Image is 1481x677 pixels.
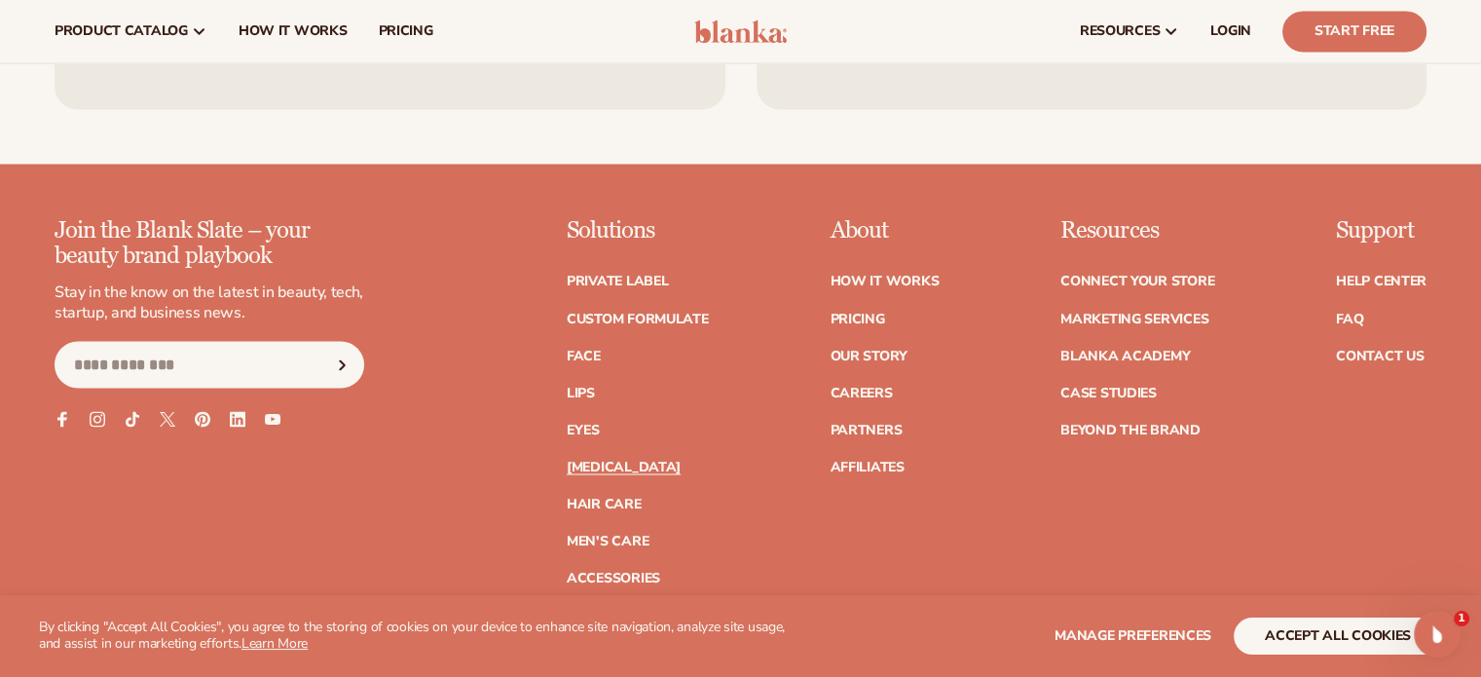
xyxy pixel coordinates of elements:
[1060,423,1201,436] a: Beyond the brand
[830,423,902,436] a: Partners
[378,23,432,39] span: pricing
[1336,349,1424,362] a: Contact Us
[1336,218,1426,244] p: Support
[830,386,892,399] a: Careers
[567,386,595,399] a: Lips
[567,534,648,547] a: Men's Care
[830,275,939,288] a: How It Works
[567,218,709,244] p: Solutions
[1282,11,1426,52] a: Start Free
[830,312,884,325] a: Pricing
[55,282,364,322] p: Stay in the know on the latest in beauty, tech, startup, and business news.
[1055,626,1211,645] span: Manage preferences
[567,497,641,510] a: Hair Care
[1336,312,1363,325] a: FAQ
[1060,275,1214,288] a: Connect your store
[55,23,188,39] span: product catalog
[830,460,904,473] a: Affiliates
[1454,611,1469,626] span: 1
[1060,218,1214,244] p: Resources
[567,423,600,436] a: Eyes
[1210,23,1251,39] span: LOGIN
[320,341,363,388] button: Subscribe
[1080,23,1160,39] span: resources
[1060,312,1208,325] a: Marketing services
[1414,611,1461,658] iframe: Intercom live chat
[1234,618,1442,655] button: accept all cookies
[694,19,787,43] img: logo
[567,349,601,362] a: Face
[567,312,709,325] a: Custom formulate
[567,460,681,473] a: [MEDICAL_DATA]
[830,218,939,244] p: About
[567,571,660,584] a: Accessories
[830,349,907,362] a: Our Story
[239,23,348,39] span: How It Works
[1055,618,1211,655] button: Manage preferences
[241,634,308,653] a: Learn More
[55,218,364,270] p: Join the Blank Slate – your beauty brand playbook
[1060,349,1190,362] a: Blanka Academy
[1060,386,1157,399] a: Case Studies
[1336,275,1426,288] a: Help Center
[39,620,807,653] p: By clicking "Accept All Cookies", you agree to the storing of cookies on your device to enhance s...
[567,275,668,288] a: Private label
